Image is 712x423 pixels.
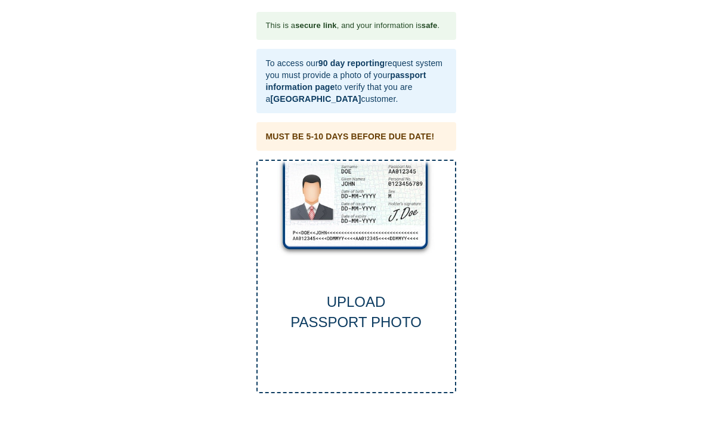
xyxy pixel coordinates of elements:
b: [GEOGRAPHIC_DATA] [270,94,361,104]
b: 90 day reporting [318,58,385,68]
b: secure link [295,21,336,30]
b: safe [422,21,438,30]
div: To access our request system you must provide a photo of your to verify that you are a customer. [266,52,447,110]
div: This is a , and your information is . [266,15,440,36]
div: MUST BE 5-10 DAYS BEFORE DUE DATE! [266,130,435,142]
div: UPLOAD PASSPORT PHOTO [258,292,455,333]
b: passport information page [266,70,426,92]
